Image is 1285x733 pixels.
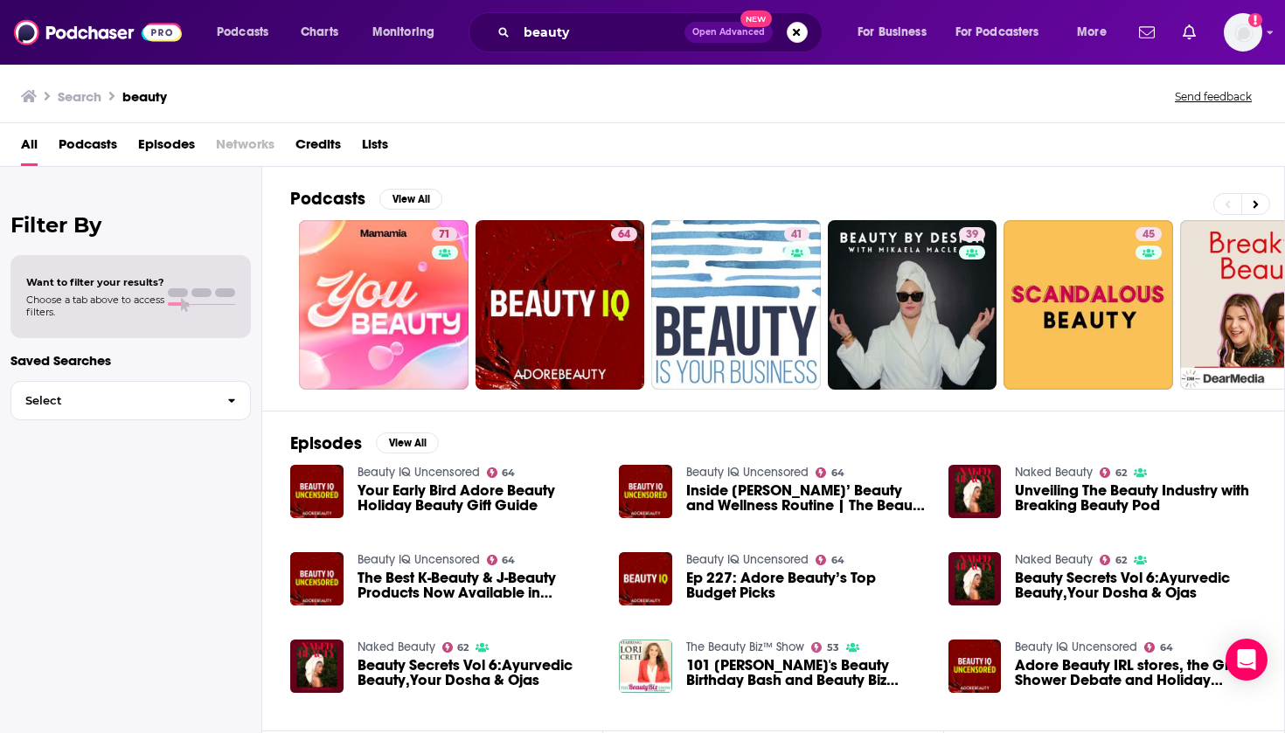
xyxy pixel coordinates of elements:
a: Charts [289,18,349,46]
span: Inside [PERSON_NAME]’ Beauty and Wellness Routine | The Beauty Chef [686,483,927,513]
div: Open Intercom Messenger [1226,639,1268,681]
h2: Episodes [290,432,362,454]
button: Select [10,381,251,420]
span: Open Advanced [692,28,765,37]
button: open menu [360,18,457,46]
img: The Best K-Beauty & J-Beauty Products Now Available in Australia [290,552,344,605]
img: Ep 227: Adore Beauty’s Top Budget Picks [619,552,672,605]
a: Your Early Bird Adore Beauty Holiday Beauty Gift Guide [358,483,599,513]
span: Logged in as Mark.Hayward [1224,13,1262,52]
img: Beauty Secrets Vol 6:Ayurvedic Beauty,Your Dosha & Ojas [948,552,1002,605]
a: 71 [299,220,469,390]
span: 62 [457,644,469,652]
span: 39 [966,226,978,244]
span: 64 [1160,644,1173,652]
svg: Add a profile image [1248,13,1262,27]
span: For Podcasters [955,20,1039,45]
span: 53 [827,644,839,652]
h3: Search [58,88,101,105]
a: PodcastsView All [290,188,442,210]
span: New [740,10,772,27]
img: Podchaser - Follow, Share and Rate Podcasts [14,16,182,49]
span: Networks [216,130,274,166]
a: Unveiling The Beauty Industry with Breaking Beauty Pod [1015,483,1256,513]
button: open menu [944,18,1065,46]
span: 64 [831,557,844,564]
span: 64 [831,469,844,477]
a: 64 [611,227,637,241]
img: 101 Lori's Beauty Birthday Bash and Beauty Biz Updates [619,640,672,693]
a: 45 [1136,227,1162,241]
a: Show notifications dropdown [1176,17,1203,47]
a: 41 [651,220,821,390]
a: 101 Lori's Beauty Birthday Bash and Beauty Biz Updates [686,658,927,688]
a: 62 [442,642,469,653]
a: 64 [476,220,645,390]
a: 39 [828,220,997,390]
span: Charts [301,20,338,45]
a: Episodes [138,130,195,166]
a: Beauty IQ Uncensored [686,465,809,480]
span: Monitoring [372,20,434,45]
a: Adore Beauty IRL stores, the Great Shower Debate and Holiday Beauty Essentials [948,640,1002,693]
span: Choose a tab above to access filters. [26,294,164,318]
span: 62 [1115,469,1127,477]
a: Podcasts [59,130,117,166]
a: Naked Beauty [1015,465,1093,480]
a: Ep 227: Adore Beauty’s Top Budget Picks [686,570,927,600]
img: Your Early Bird Adore Beauty Holiday Beauty Gift Guide [290,465,344,518]
a: 39 [959,227,985,241]
img: User Profile [1224,13,1262,52]
button: Show profile menu [1224,13,1262,52]
button: View All [379,189,442,210]
span: 45 [1143,226,1155,244]
a: Beauty IQ Uncensored [686,552,809,567]
a: Beauty IQ Uncensored [358,465,480,480]
a: Adore Beauty IRL stores, the Great Shower Debate and Holiday Beauty Essentials [1015,658,1256,688]
span: Select [11,395,213,406]
div: Search podcasts, credits, & more... [485,12,839,52]
a: 62 [1100,467,1127,478]
span: Podcasts [217,20,268,45]
a: Beauty Secrets Vol 6:Ayurvedic Beauty,Your Dosha & Ojas [1015,570,1256,600]
a: 64 [816,467,844,478]
span: 64 [618,226,630,244]
button: open menu [1065,18,1129,46]
a: 64 [487,467,516,478]
a: Beauty Secrets Vol 6:Ayurvedic Beauty,Your Dosha & Ojas [358,658,599,688]
a: Inside Carla Oates’ Beauty and Wellness Routine | The Beauty Chef [686,483,927,513]
span: Want to filter your results? [26,276,164,288]
a: 71 [432,227,457,241]
button: View All [376,432,439,453]
a: EpisodesView All [290,432,439,454]
a: Beauty IQ Uncensored [1015,640,1137,654]
a: 41 [784,227,809,241]
a: 53 [811,642,839,653]
h2: Filter By [10,212,251,238]
img: Unveiling The Beauty Industry with Breaking Beauty Pod [948,465,1002,518]
h3: beauty [122,88,167,105]
span: 64 [502,469,515,477]
span: 62 [1115,557,1127,564]
a: Beauty IQ Uncensored [358,552,480,567]
a: Credits [295,130,341,166]
span: 71 [439,226,450,244]
a: 62 [1100,555,1127,565]
a: 64 [1144,642,1173,653]
a: Show notifications dropdown [1132,17,1162,47]
img: Inside Carla Oates’ Beauty and Wellness Routine | The Beauty Chef [619,465,672,518]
